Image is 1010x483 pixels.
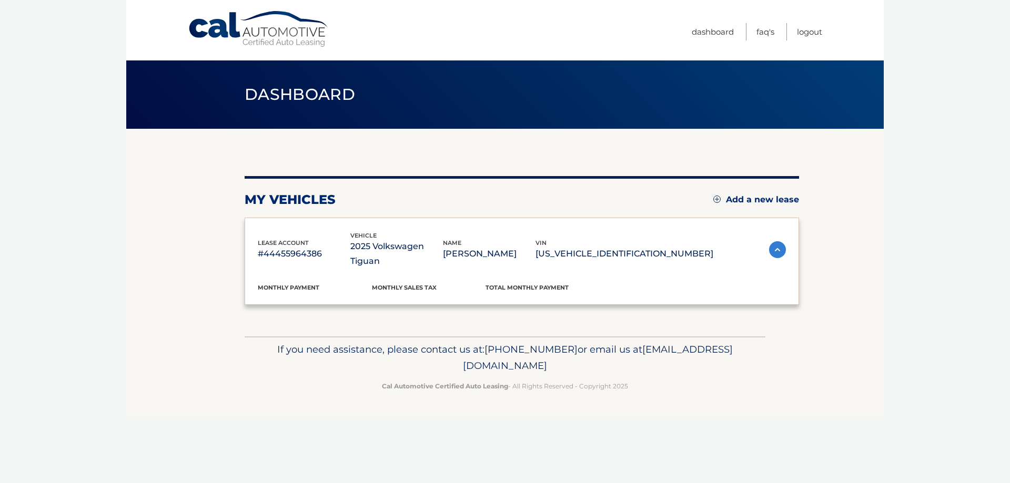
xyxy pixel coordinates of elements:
[382,382,508,390] strong: Cal Automotive Certified Auto Leasing
[443,246,536,261] p: [PERSON_NAME]
[797,23,822,40] a: Logout
[536,246,713,261] p: [US_VEHICLE_IDENTIFICATION_NUMBER]
[350,232,377,239] span: vehicle
[258,284,319,291] span: Monthly Payment
[258,292,372,306] p: $351.27
[713,196,721,203] img: add.svg
[692,23,734,40] a: Dashboard
[251,341,759,375] p: If you need assistance, please contact us at: or email us at
[372,284,437,291] span: Monthly sales Tax
[251,381,759,392] p: - All Rights Reserved - Copyright 2025
[713,194,799,205] a: Add a new lease
[188,11,330,48] a: Cal Automotive
[245,192,336,208] h2: my vehicles
[443,239,461,246] span: name
[350,239,443,269] p: 2025 Volkswagen Tiguan
[245,85,355,104] span: Dashboard
[536,239,547,246] span: vin
[486,284,569,291] span: Total Monthly Payment
[769,241,786,258] img: accordion-active.svg
[372,292,486,306] p: $24.59
[258,239,309,246] span: lease account
[484,343,578,355] span: [PHONE_NUMBER]
[756,23,774,40] a: FAQ's
[258,246,350,261] p: #44455964386
[486,292,600,306] p: $375.86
